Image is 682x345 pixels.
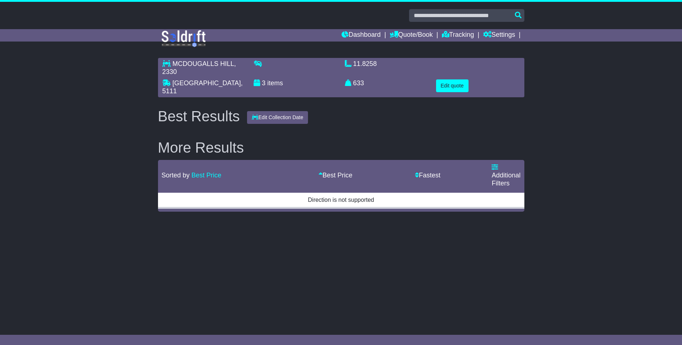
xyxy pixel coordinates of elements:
div: Best Results [154,108,244,124]
h2: More Results [158,140,524,156]
button: Edit Collection Date [247,111,308,124]
a: Dashboard [342,29,381,42]
a: Quote/Book [390,29,433,42]
td: Direction is not supported [158,192,524,208]
span: 11.8258 [353,60,377,67]
a: Best Price [192,172,221,179]
a: Best Price [319,172,352,179]
span: Sorted by [162,172,190,179]
button: Edit quote [436,79,469,92]
span: MCDOUGALLS HILL [173,60,234,67]
a: Additional Filters [492,164,520,187]
span: 633 [353,79,364,87]
span: items [267,79,283,87]
span: 3 [262,79,266,87]
a: Settings [483,29,515,42]
span: , 2330 [162,60,236,75]
span: , 5111 [162,79,243,95]
a: Fastest [415,172,440,179]
span: [GEOGRAPHIC_DATA] [173,79,241,87]
a: Tracking [442,29,474,42]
